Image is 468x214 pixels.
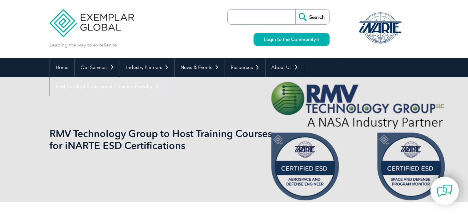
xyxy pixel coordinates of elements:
a: Home [50,58,74,77]
a: Resources [225,58,265,77]
a: Find Certified Professional / Training Provider [50,77,165,96]
a: About Us [266,58,304,77]
a: Login to the Community [254,33,330,46]
h1: RMV Technology Group to Host Training Courses for iNARTE ESD Certifications [50,127,286,151]
a: Industry Partners [120,58,174,77]
img: contact-chat.png [437,183,452,199]
input: Search [295,10,329,24]
img: open_square.png [316,38,319,41]
p: Leading the way to excellence [50,42,117,48]
a: News & Events [175,58,225,77]
a: Our Services [75,58,120,77]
